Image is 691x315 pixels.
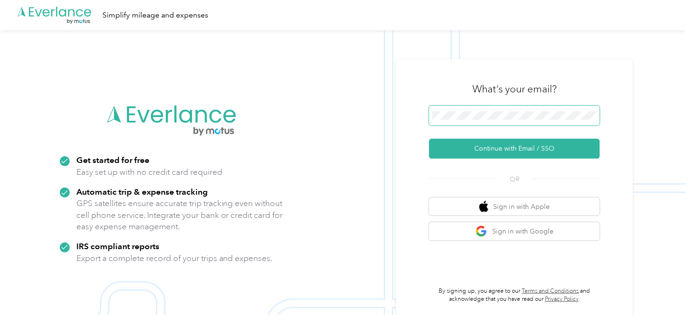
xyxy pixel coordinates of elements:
[76,198,284,233] p: GPS satellites ensure accurate trip tracking even without cell phone service. Integrate your bank...
[76,187,208,197] strong: Automatic trip & expense tracking
[498,174,531,184] span: OR
[102,9,208,21] div: Simplify mileage and expenses
[479,201,489,213] img: apple logo
[429,198,600,216] button: apple logoSign in with Apple
[76,166,222,178] p: Easy set up with no credit card required
[472,82,557,96] h3: What's your email?
[429,139,600,159] button: Continue with Email / SSO
[545,296,579,303] a: Privacy Policy
[429,287,600,304] p: By signing up, you agree to our and acknowledge that you have read our .
[76,241,159,251] strong: IRS compliant reports
[522,288,579,295] a: Terms and Conditions
[429,222,600,241] button: google logoSign in with Google
[76,155,149,165] strong: Get started for free
[76,252,273,264] p: Export a complete record of your trips and expenses.
[476,225,488,237] img: google logo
